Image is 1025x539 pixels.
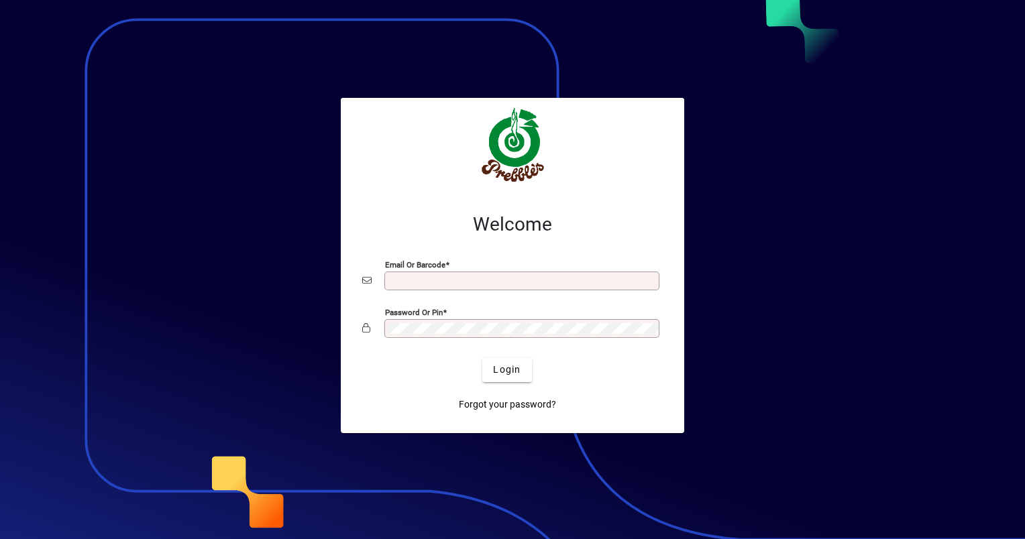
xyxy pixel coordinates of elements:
[493,363,521,377] span: Login
[453,393,561,417] a: Forgot your password?
[482,358,531,382] button: Login
[362,213,663,236] h2: Welcome
[385,307,443,316] mat-label: Password or Pin
[459,398,556,412] span: Forgot your password?
[385,259,445,269] mat-label: Email or Barcode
